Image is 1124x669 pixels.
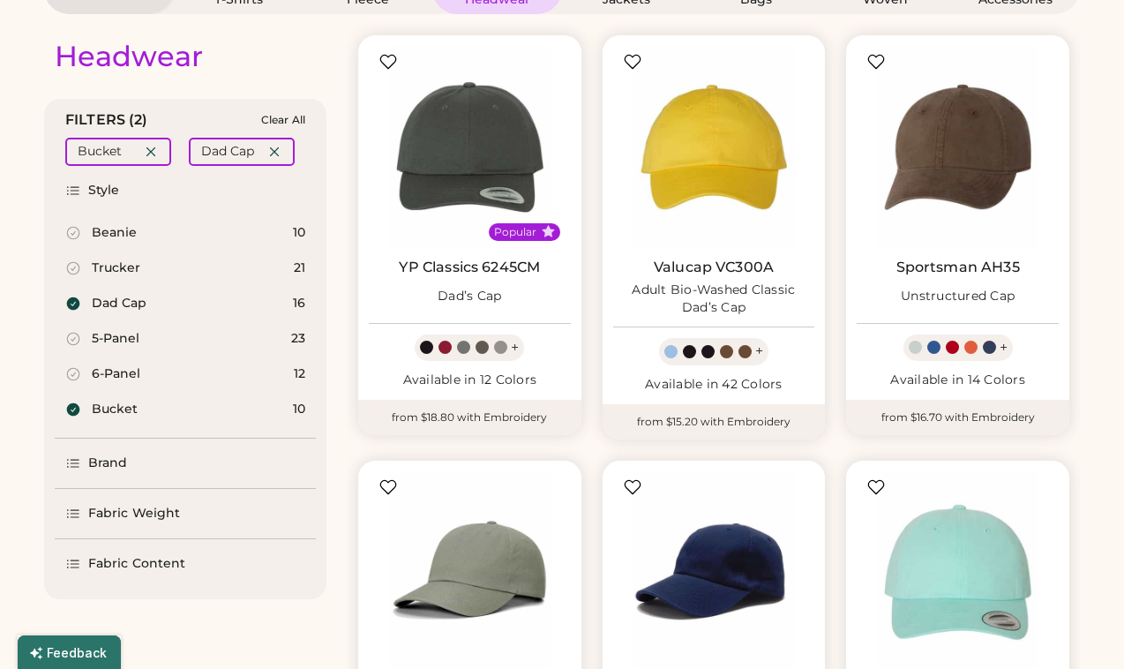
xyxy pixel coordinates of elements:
div: from $18.80 with Embroidery [358,400,581,435]
img: YP Classics 6245CM Dad’s Cap [369,46,571,248]
div: Available in 12 Colors [369,372,571,389]
img: Valucap VC300A Adult Bio-Washed Classic Dad’s Cap [613,46,815,248]
a: Valucap VC300A [654,259,774,276]
div: 23 [291,330,305,348]
div: + [511,338,519,357]
div: Beanie [92,224,137,242]
div: Available in 14 Colors [857,372,1059,389]
div: 10 [293,401,305,418]
a: YP Classics 6245CM [399,259,540,276]
div: 6-Panel [92,365,140,383]
div: Unstructured Cap [901,288,1015,305]
button: Popular Style [542,225,555,238]
div: from $16.70 with Embroidery [846,400,1069,435]
div: Dad Cap [92,295,146,312]
div: 12 [294,365,305,383]
div: FILTERS (2) [65,109,148,131]
div: Adult Bio-Washed Classic Dad’s Cap [613,282,815,317]
div: from $15.20 with Embroidery [603,404,826,440]
div: Style [88,182,120,199]
div: Clear All [261,114,305,126]
div: Available in 42 Colors [613,376,815,394]
div: 10 [293,224,305,242]
div: Bucket [92,401,138,418]
div: 5-Panel [92,330,139,348]
div: Trucker [92,259,140,277]
div: Popular [494,225,536,239]
div: 16 [293,295,305,312]
div: Dad’s Cap [438,288,501,305]
div: + [1000,338,1008,357]
div: Bucket [78,143,122,161]
div: Headwear [55,39,203,74]
img: Sportsman AH35 Unstructured Cap [857,46,1059,248]
a: Sportsman AH35 [896,259,1020,276]
div: Dad Cap [201,143,254,161]
div: 21 [294,259,305,277]
div: Fabric Content [88,555,185,573]
div: Fabric Weight [88,505,180,522]
div: + [755,342,763,361]
div: Brand [88,455,128,472]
